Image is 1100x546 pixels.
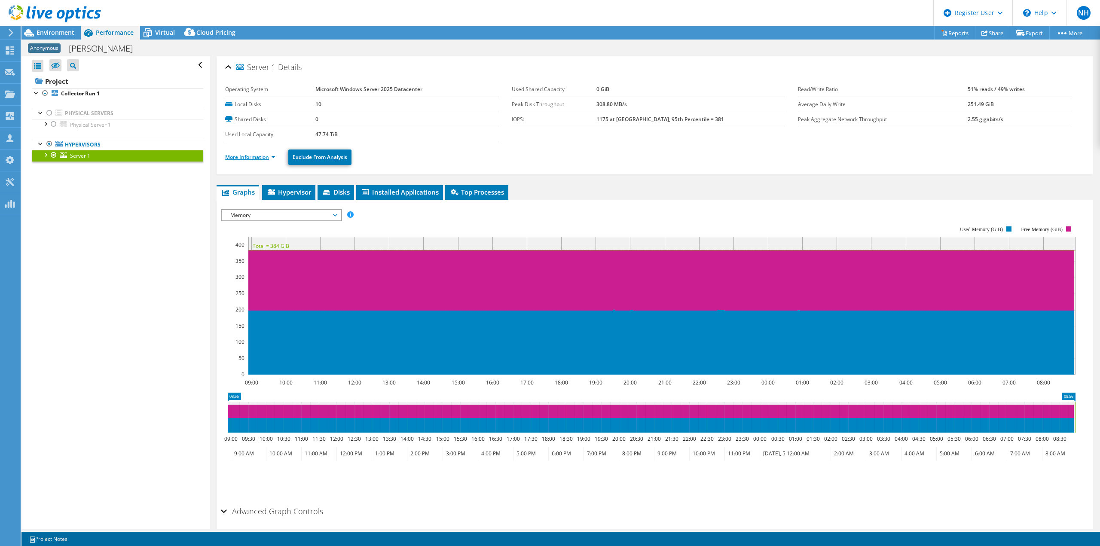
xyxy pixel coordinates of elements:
label: Local Disks [225,100,315,109]
text: 200 [235,306,244,313]
span: Environment [37,28,74,37]
a: Hypervisors [32,139,203,150]
text: 08:00 [1036,435,1049,442]
a: More Information [225,153,275,161]
text: 11:00 [314,379,327,386]
a: Exclude From Analysis [288,149,351,165]
text: 06:00 [965,435,978,442]
span: Installed Applications [361,188,439,196]
span: Disks [322,188,350,196]
span: Performance [96,28,134,37]
text: 09:00 [245,379,258,386]
text: 10:00 [279,379,293,386]
text: Free Memory (GiB) [1021,226,1063,232]
text: 18:00 [542,435,555,442]
text: 20:30 [630,435,643,442]
text: 400 [235,241,244,248]
text: 21:00 [648,435,661,442]
text: 22:00 [693,379,706,386]
text: 18:30 [559,435,573,442]
text: Total = 384 GiB [253,242,289,250]
b: 251.49 GiB [968,101,994,108]
text: 05:00 [934,379,947,386]
text: 16:00 [486,379,499,386]
text: 22:00 [683,435,696,442]
text: 00:00 [753,435,767,442]
label: Used Shared Capacity [512,85,596,94]
span: Cloud Pricing [196,28,235,37]
text: 08:00 [1037,379,1050,386]
text: 100 [235,338,244,345]
text: 14:00 [417,379,430,386]
text: 17:00 [507,435,520,442]
a: Project Notes [23,534,73,544]
a: Server 1 [32,150,203,161]
text: 01:30 [807,435,820,442]
text: 16:00 [471,435,485,442]
text: 09:30 [242,435,255,442]
text: 16:30 [489,435,502,442]
span: Server 1 [70,152,90,159]
span: Physical Server 1 [70,121,111,128]
a: Reports [934,26,975,40]
text: 03:00 [859,435,873,442]
a: Collector Run 1 [32,88,203,99]
b: 10 [315,101,321,108]
span: Virtual [155,28,175,37]
text: 0 [241,371,244,378]
h2: Advanced Graph Controls [221,503,323,520]
text: 21:30 [665,435,678,442]
text: 15:30 [454,435,467,442]
text: 00:30 [771,435,785,442]
text: 10:00 [260,435,273,442]
text: 18:00 [555,379,568,386]
text: 300 [235,273,244,281]
text: 01:00 [796,379,809,386]
b: 47.74 TiB [315,131,338,138]
text: 23:00 [727,379,740,386]
text: 20:00 [623,379,637,386]
text: 12:00 [348,379,361,386]
text: 50 [238,354,244,362]
label: Peak Disk Throughput [512,100,596,109]
text: 05:30 [947,435,961,442]
text: 07:00 [1000,435,1014,442]
text: 150 [235,322,244,329]
b: 1175 at [GEOGRAPHIC_DATA], 95th Percentile = 381 [596,116,724,123]
h1: [PERSON_NAME] [65,44,146,53]
text: 05:00 [930,435,943,442]
label: Peak Aggregate Network Throughput [798,115,968,124]
label: IOPS: [512,115,596,124]
text: 04:30 [912,435,926,442]
text: 01:00 [789,435,802,442]
a: More [1049,26,1089,40]
label: Average Daily Write [798,100,968,109]
label: Used Local Capacity [225,130,315,139]
a: Physical Servers [32,108,203,119]
text: 02:00 [830,379,843,386]
text: 19:30 [595,435,608,442]
span: Graphs [221,188,255,196]
text: 23:00 [718,435,731,442]
text: 03:30 [877,435,890,442]
b: 0 [315,116,318,123]
b: Microsoft Windows Server 2025 Datacenter [315,85,422,93]
text: 03:00 [865,379,878,386]
text: 00:00 [761,379,775,386]
text: 11:00 [295,435,308,442]
label: Read/Write Ratio [798,85,968,94]
text: 02:30 [842,435,855,442]
span: Top Processes [449,188,504,196]
text: 10:30 [277,435,290,442]
a: Share [975,26,1010,40]
b: 308.80 MB/s [596,101,627,108]
text: 250 [235,290,244,297]
text: 15:00 [436,435,449,442]
text: 13:30 [383,435,396,442]
text: 15:00 [452,379,465,386]
a: Export [1010,26,1050,40]
span: Hypervisor [266,188,311,196]
text: 23:30 [736,435,749,442]
text: 19:00 [589,379,602,386]
text: 12:30 [348,435,361,442]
